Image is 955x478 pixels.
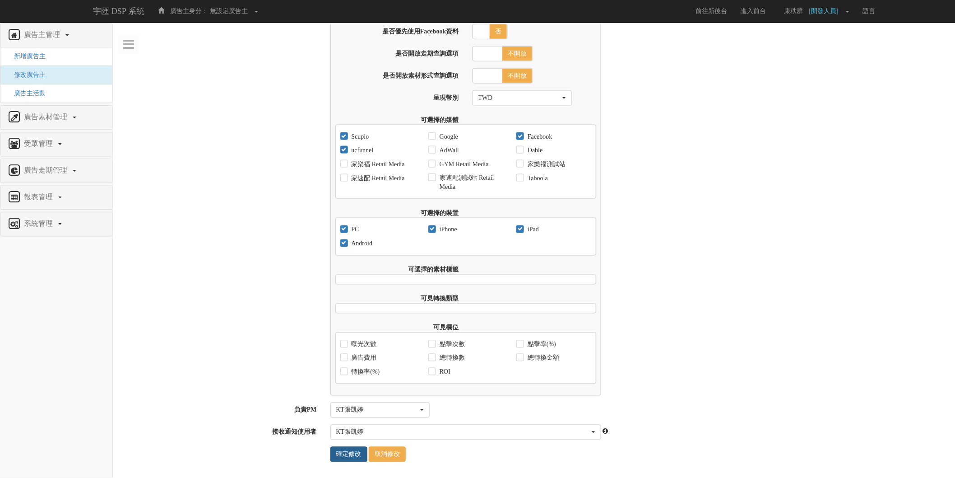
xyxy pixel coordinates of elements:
span: [開發人員] [809,8,843,14]
a: 廣告素材管理 [7,110,105,125]
label: AdWall [437,146,459,155]
label: 是否開放走期查詢選項 [329,46,466,58]
button: KT張凱婷 [330,403,430,418]
span: 不開放 [502,69,532,83]
label: Android [349,239,373,248]
label: 家速配測試站 Retail Media [437,173,503,192]
label: GYM Retail Media [437,160,489,169]
label: 呈現幣別 [329,90,466,103]
label: 點擊次數 [437,340,465,349]
label: 轉換率(%) [349,368,380,377]
label: 可選擇的裝置 [329,206,466,218]
a: 廣告主管理 [7,28,105,42]
span: 報表管理 [22,193,57,201]
span: 廣告主管理 [22,31,65,38]
span: 不開放 [502,47,532,61]
label: 可選擇的素材標籤 [329,262,466,275]
div: KT張凱婷 [336,406,418,415]
label: ucfunnel [349,146,374,155]
span: 廣告主身分： [170,8,208,14]
label: Scupio [349,132,369,141]
span: 廣告素材管理 [22,113,72,121]
span: 無設定廣告主 [210,8,248,14]
label: 負責PM [113,403,324,415]
label: 家樂福測試站 [525,160,566,169]
div: TWD [478,94,561,103]
a: 系統管理 [7,217,105,231]
label: 總轉換金額 [525,354,559,363]
label: 可選擇的媒體 [329,112,466,125]
a: 新增廣告主 [7,53,46,60]
button: KT張凱婷 [330,425,601,440]
label: 廣告費用 [349,354,377,363]
label: 家樂福 Retail Media [349,160,405,169]
label: ROI [437,368,450,377]
label: 是否優先使用Facebook資料 [329,24,466,36]
label: Google [437,132,458,141]
label: iPhone [437,225,457,234]
a: 廣告走期管理 [7,164,105,178]
a: 修改廣告主 [7,71,46,78]
label: 點擊率(%) [525,340,556,349]
label: 家速配 Retail Media [349,174,405,183]
a: 報表管理 [7,190,105,205]
label: Taboola [525,174,548,183]
span: 廣告走期管理 [22,166,72,174]
label: 曝光次數 [349,340,377,349]
a: 廣告主活動 [7,90,46,97]
label: 可見轉換類型 [329,291,466,304]
span: 受眾管理 [22,140,57,147]
label: 接收通知使用者 [113,425,324,437]
label: iPad [525,225,539,234]
label: Facebook [525,132,552,141]
button: TWD [473,90,572,106]
input: 確定修改 [330,447,367,462]
a: 受眾管理 [7,137,105,151]
span: 康秩群 [779,8,807,14]
a: 取消修改 [369,447,406,462]
label: 是否開放素材形式查詢選項 [329,68,466,80]
span: 否 [490,24,507,39]
label: 總轉換數 [437,354,465,363]
label: PC [349,225,359,234]
label: 可見欄位 [329,320,466,333]
span: 系統管理 [22,220,57,227]
div: KT張凱婷 [336,428,590,437]
label: Dable [525,146,542,155]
